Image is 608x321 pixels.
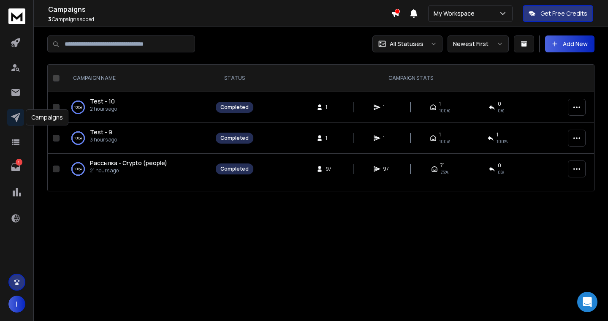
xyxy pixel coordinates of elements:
button: I [8,296,25,313]
p: All Statuses [390,40,423,48]
span: 0 [498,101,501,107]
p: 2 hours ago [90,106,117,112]
a: Рассылка - Crypto (people) [90,159,167,167]
th: STATUS [211,65,258,92]
span: 1 [383,135,391,141]
span: 100 % [439,138,450,145]
th: CAMPAIGN NAME [63,65,211,92]
div: Open Intercom Messenger [577,292,597,312]
p: Get Free Credits [540,9,587,18]
span: Test - 10 [90,97,115,105]
span: 3 [48,16,51,23]
td: 100%Test - 102 hours ago [63,92,211,123]
a: 1 [7,159,24,176]
p: 1 [16,159,22,166]
div: Campaigns [26,109,68,125]
button: Add New [545,35,594,52]
p: 100 % [74,134,82,142]
img: logo [8,8,25,24]
span: 0 % [498,169,504,176]
span: 97 [383,166,391,172]
span: 1 [326,135,334,141]
span: 1 [439,131,441,138]
span: 0 [498,162,501,169]
span: 1 [326,104,334,111]
h1: Campaigns [48,4,391,14]
td: 100%Test - 93 hours ago [63,123,211,154]
td: 100%Рассылка - Crypto (people)21 hours ago [63,154,211,185]
span: 73 % [440,169,448,176]
p: 3 hours ago [90,136,117,143]
p: Campaigns added [48,16,391,23]
a: Test - 9 [90,128,112,136]
p: 100 % [74,103,82,112]
button: Get Free Credits [523,5,593,22]
p: My Workspace [434,9,478,18]
span: 1 [497,131,498,138]
div: Completed [220,104,249,111]
span: 1 [439,101,441,107]
div: Completed [220,135,249,141]
span: 100 % [439,107,450,114]
span: 71 [440,162,445,169]
span: 0 % [498,107,504,114]
th: CAMPAIGN STATS [258,65,563,92]
p: 100 % [74,165,82,173]
p: 21 hours ago [90,167,167,174]
a: Test - 10 [90,97,115,106]
button: Newest First [448,35,509,52]
span: 100 % [497,138,508,145]
span: 1 [383,104,391,111]
span: 97 [326,166,334,172]
div: Completed [220,166,249,172]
